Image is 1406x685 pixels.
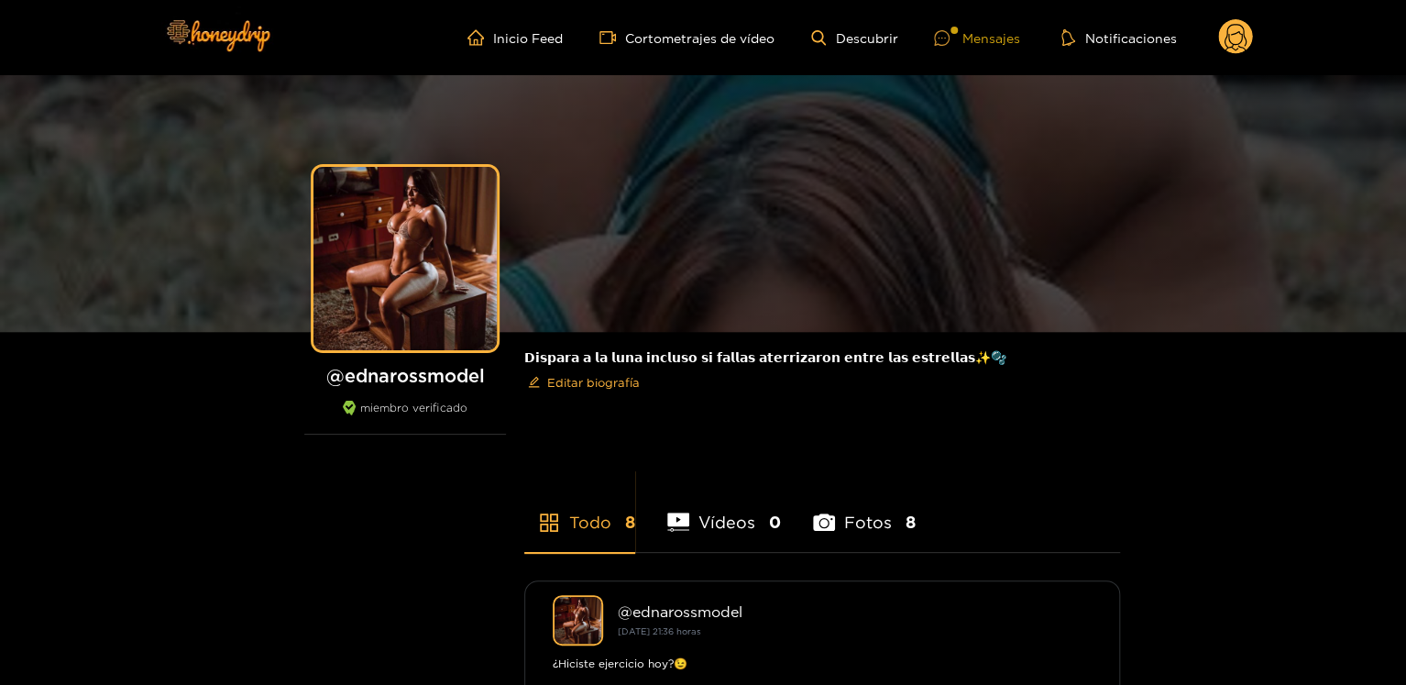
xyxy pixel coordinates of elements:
button: Notificaciones [1056,28,1181,47]
font: Cortometrajes de vídeo [625,31,774,45]
font: Editar biografía [547,376,640,389]
font: ¿Hiciste ejercicio hoy?😉 [553,657,687,669]
font: 8 [906,513,916,531]
font: @ednarossmodel [618,603,742,620]
span: editar [528,376,540,390]
span: hogar [467,29,493,46]
font: [DATE] 21:36 horas [618,626,701,636]
font: @ednarossmodel [326,365,485,385]
font: Descubrir [835,31,897,45]
font: Vídeos [698,513,755,531]
font: miembro verificado [360,402,467,414]
font: Todo [569,513,611,531]
span: cámara de vídeo [599,29,625,46]
font: Notificaciones [1084,31,1176,45]
span: tienda de aplicaciones [538,512,560,534]
font: Inicio Feed [493,31,563,45]
a: Cortometrajes de vídeo [599,29,774,46]
button: editarEditar biografía [524,368,643,397]
font: Mensajes [961,31,1019,45]
font: 0 [769,513,781,531]
a: Inicio Feed [467,29,563,46]
font: 8 [625,513,635,531]
font: Fotos [844,513,892,531]
img: modelo ednaross [553,595,603,646]
a: Descubrir [811,30,897,46]
font: 𝗗𝗶𝘀𝗽𝗮𝗿𝗮 𝗮 𝗹𝗮 𝗹𝘂𝗻𝗮 𝗶𝗻𝗰𝗹𝘂𝘀𝗼 𝘀𝗶 𝗳𝗮𝗹𝗹𝗮𝘀 𝗮𝘁𝗲𝗿𝗿𝗶𝘇𝗮𝗿𝗼𝗻 𝗲𝗻𝘁𝗿𝗲 𝗹𝗮𝘀 𝗲𝘀𝘁𝗿𝗲𝗹𝗹𝗮𝘀✨🫧 [524,350,1006,364]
